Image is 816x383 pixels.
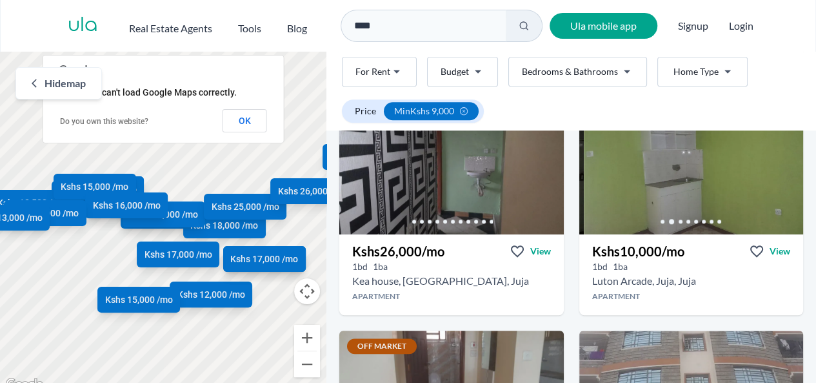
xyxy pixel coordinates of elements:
[129,16,212,36] button: Real Estate Agents
[123,202,205,227] a: Kshs 18,000 /mo
[355,105,376,118] span: Price
[129,21,212,36] h2: Real Estate Agents
[287,21,307,36] h2: Blog
[238,21,261,36] h2: Tools
[121,203,203,229] a: Kshs 10,000 /mo
[427,57,498,87] button: Budget
[373,260,388,273] h5: 1 bathrooms
[355,65,390,78] span: For Rent
[579,234,804,315] a: Kshs10,000/moViewView property in detail1bd 1ba Luton Arcade, Juja, JujaApartment
[770,245,790,258] span: View
[212,200,279,213] span: Kshs 25,000 /mo
[223,246,306,272] a: Kshs 17,000 /mo
[230,253,298,265] span: Kshs 17,000 /mo
[93,199,161,212] span: Kshs 16,000 /mo
[204,194,286,220] a: Kshs 25,000 /mo
[584,109,808,234] img: 1 bedroom Apartment for rent - Kshs 10,000/mo - in Juja INFINITY INK TATTOO, Juja, Kenya, Kiambu ...
[4,200,86,226] a: Kshs 15,000 /mo
[52,181,134,207] a: Kshs 12,000 /mo
[45,76,86,91] span: Hide map
[352,260,368,273] h5: 1 bedrooms
[287,16,307,36] a: Blog
[508,57,647,87] button: Bedrooms & Bathrooms
[105,293,173,306] span: Kshs 15,000 /mo
[579,291,804,302] h4: Apartment
[97,287,180,313] a: Kshs 15,000 /mo
[177,288,245,301] span: Kshs 12,000 /mo
[592,273,696,289] h2: 1 bedroom Apartment for rent in Juja - Kshs 10,000/mo -INFINITY INK TATTOO, Juja, Kenya, Kiambu C...
[294,278,320,304] button: Map camera controls
[592,242,684,260] h3: Kshs 10,000 /mo
[294,325,320,351] button: Zoom in
[394,105,454,118] span: min Kshs 9,000
[223,109,267,132] button: OK
[342,57,417,87] button: For Rent
[61,180,128,193] span: Kshs 15,000 /mo
[339,291,564,302] h4: Apartment
[323,144,405,170] a: Click to view property
[54,174,136,200] a: Kshs 15,000 /mo
[729,18,753,34] button: Login
[592,260,608,273] h5: 1 bedrooms
[60,117,148,126] a: Do you own this website?
[278,184,346,197] span: Kshs 26,000 /mo
[294,351,320,377] button: Zoom out
[530,245,551,258] span: View
[85,192,168,218] a: Kshs 16,000 /mo
[657,57,748,87] button: Home Type
[352,242,444,260] h3: Kshs 26,000 /mo
[68,14,98,37] a: ula
[183,212,266,238] a: Kshs 18,000 /mo
[190,219,258,232] span: Kshs 18,000 /mo
[678,13,708,39] span: Signup
[170,282,252,307] a: Kshs 12,000 /mo
[522,65,618,78] span: Bedrooms & Bathrooms
[59,87,237,98] span: This page can't load Google Maps correctly.
[238,16,261,36] button: Tools
[347,338,417,354] span: Off Market
[352,273,529,289] h2: 1 bedroom Apartment for rent in Juja - Kshs 26,000/mo -KEA HOUSE, Juja, Kenya, Kiambu County county
[129,16,333,36] nav: Main
[613,260,628,273] h5: 1 bathrooms
[673,65,719,78] span: Home Type
[441,65,469,78] span: Budget
[130,208,198,221] span: Kshs 18,000 /mo
[339,234,564,315] a: Kshs26,000/moViewView property in detail1bd 1ba Kea house, [GEOGRAPHIC_DATA], JujaApartment
[339,109,564,234] img: 1 bedroom Apartment for rent - Kshs 26,000/mo - in Juja KEA HOUSE, Juja, Kenya, Kiambu County - m...
[137,242,219,267] a: Kshs 17,000 /mo
[550,13,657,39] a: Ula mobile app
[144,248,212,261] span: Kshs 17,000 /mo
[270,178,353,203] a: Kshs 26,000 /mo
